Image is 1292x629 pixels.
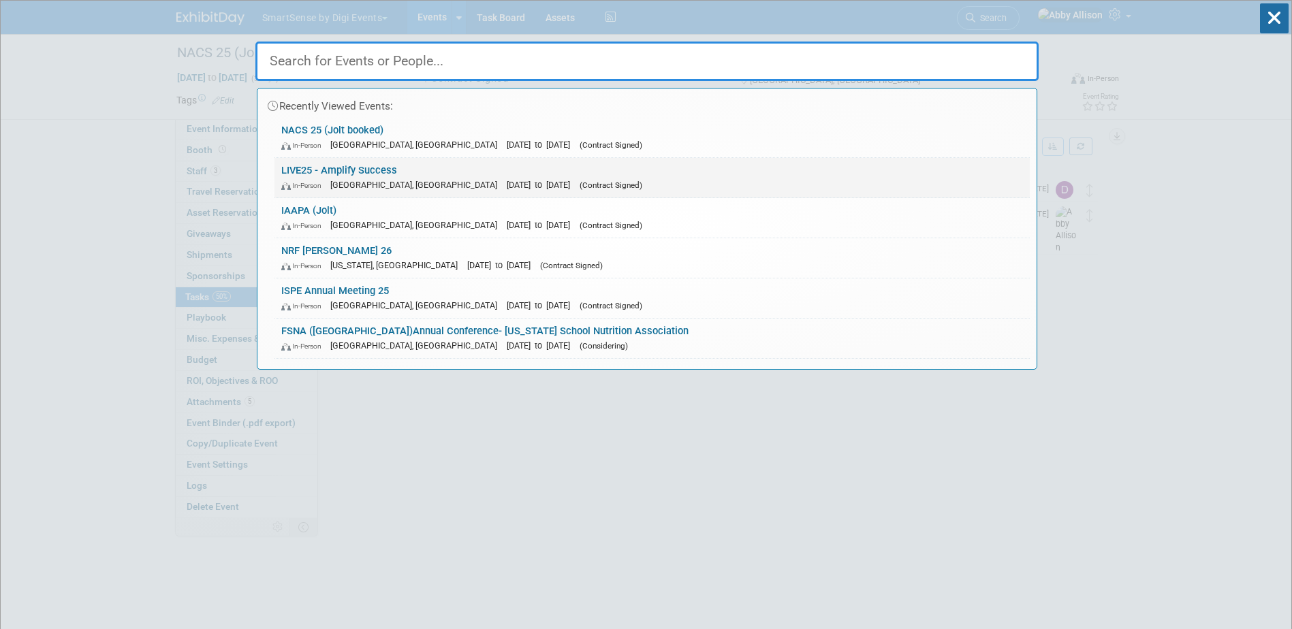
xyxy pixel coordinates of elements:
[255,42,1039,81] input: Search for Events or People...
[540,261,603,270] span: (Contract Signed)
[507,300,577,310] span: [DATE] to [DATE]
[281,261,328,270] span: In-Person
[274,158,1030,197] a: LIVE25 - Amplify Success In-Person [GEOGRAPHIC_DATA], [GEOGRAPHIC_DATA] [DATE] to [DATE] (Contrac...
[580,140,642,150] span: (Contract Signed)
[580,180,642,190] span: (Contract Signed)
[281,181,328,190] span: In-Person
[580,341,628,351] span: (Considering)
[507,140,577,150] span: [DATE] to [DATE]
[330,300,504,310] span: [GEOGRAPHIC_DATA], [GEOGRAPHIC_DATA]
[330,220,504,230] span: [GEOGRAPHIC_DATA], [GEOGRAPHIC_DATA]
[281,141,328,150] span: In-Person
[274,198,1030,238] a: IAAPA (Jolt) In-Person [GEOGRAPHIC_DATA], [GEOGRAPHIC_DATA] [DATE] to [DATE] (Contract Signed)
[274,238,1030,278] a: NRF [PERSON_NAME] 26 In-Person [US_STATE], [GEOGRAPHIC_DATA] [DATE] to [DATE] (Contract Signed)
[580,301,642,310] span: (Contract Signed)
[507,220,577,230] span: [DATE] to [DATE]
[274,118,1030,157] a: NACS 25 (Jolt booked) In-Person [GEOGRAPHIC_DATA], [GEOGRAPHIC_DATA] [DATE] to [DATE] (Contract S...
[507,340,577,351] span: [DATE] to [DATE]
[330,340,504,351] span: [GEOGRAPHIC_DATA], [GEOGRAPHIC_DATA]
[580,221,642,230] span: (Contract Signed)
[274,278,1030,318] a: ISPE Annual Meeting 25 In-Person [GEOGRAPHIC_DATA], [GEOGRAPHIC_DATA] [DATE] to [DATE] (Contract ...
[330,140,504,150] span: [GEOGRAPHIC_DATA], [GEOGRAPHIC_DATA]
[330,180,504,190] span: [GEOGRAPHIC_DATA], [GEOGRAPHIC_DATA]
[330,260,464,270] span: [US_STATE], [GEOGRAPHIC_DATA]
[467,260,537,270] span: [DATE] to [DATE]
[281,221,328,230] span: In-Person
[274,319,1030,358] a: FSNA ([GEOGRAPHIC_DATA])Annual Conference- [US_STATE] School Nutrition Association In-Person [GEO...
[281,302,328,310] span: In-Person
[507,180,577,190] span: [DATE] to [DATE]
[281,342,328,351] span: In-Person
[264,88,1030,118] div: Recently Viewed Events:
